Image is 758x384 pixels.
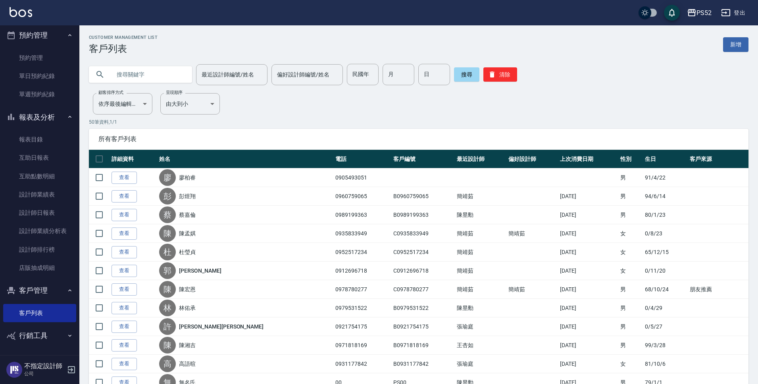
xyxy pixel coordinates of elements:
[159,188,176,204] div: 彭
[179,341,196,349] a: 陳湘吉
[112,209,137,221] a: 查看
[391,262,455,280] td: C0912696718
[93,93,152,115] div: 依序最後編輯時間
[558,150,619,168] th: 上次消費日期
[483,67,517,82] button: 清除
[3,204,76,222] a: 設計師日報表
[688,280,748,299] td: 朋友推薦
[159,206,176,223] div: 蔡
[24,362,65,370] h5: 不指定設計師
[558,317,619,336] td: [DATE]
[179,267,221,275] a: [PERSON_NAME]
[179,174,196,181] a: 廖柏睿
[333,150,391,168] th: 電話
[179,360,196,368] a: 高語暄
[618,187,643,206] td: 男
[455,224,506,243] td: 簡靖茹
[391,150,455,168] th: 客戶編號
[166,90,183,96] label: 呈現順序
[506,280,558,299] td: 簡靖茹
[112,246,137,258] a: 查看
[3,185,76,204] a: 設計師業績表
[179,285,196,293] a: 陳宏恩
[111,64,186,85] input: 搜尋關鍵字
[179,192,196,200] a: 彭煜翔
[3,325,76,346] button: 行銷工具
[643,355,688,373] td: 81/10/6
[643,168,688,187] td: 91/4/22
[558,355,619,373] td: [DATE]
[558,299,619,317] td: [DATE]
[159,244,176,260] div: 杜
[643,206,688,224] td: 80/1/23
[159,225,176,242] div: 陳
[110,150,157,168] th: 詳細資料
[455,280,506,299] td: 簡靖茹
[3,149,76,167] a: 互助日報表
[179,211,196,219] a: 蔡嘉倫
[718,6,748,20] button: 登出
[391,206,455,224] td: B0989199363
[159,262,176,279] div: 郭
[643,317,688,336] td: 0/5/27
[333,299,391,317] td: 0979531522
[618,206,643,224] td: 男
[3,67,76,85] a: 單日預約紀錄
[3,85,76,103] a: 單週預約紀錄
[391,317,455,336] td: B0921754175
[179,323,264,331] a: [PERSON_NAME][PERSON_NAME]
[159,169,176,186] div: 廖
[159,300,176,316] div: 林
[333,224,391,243] td: 0935833949
[558,224,619,243] td: [DATE]
[558,336,619,355] td: [DATE]
[333,262,391,280] td: 0912696718
[333,187,391,206] td: 0960759065
[618,168,643,187] td: 男
[643,262,688,280] td: 0/11/20
[643,224,688,243] td: 0/8/23
[558,262,619,280] td: [DATE]
[618,280,643,299] td: 男
[159,281,176,298] div: 陳
[112,302,137,314] a: 查看
[157,150,333,168] th: 姓名
[89,118,748,126] p: 50 筆資料, 1 / 1
[159,318,176,335] div: 許
[98,90,123,96] label: 顧客排序方式
[3,241,76,259] a: 設計師排行榜
[333,336,391,355] td: 0971818169
[160,93,220,115] div: 由大到小
[558,206,619,224] td: [DATE]
[455,355,506,373] td: 張瑜庭
[455,243,506,262] td: 簡靖茹
[391,243,455,262] td: C0952517234
[179,229,196,237] a: 陳孟娸
[643,280,688,299] td: 68/10/24
[3,49,76,67] a: 預約管理
[6,362,22,378] img: Person
[391,299,455,317] td: B0979531522
[391,224,455,243] td: C0935833949
[112,321,137,333] a: 查看
[664,5,680,21] button: save
[333,355,391,373] td: 0931177842
[3,222,76,240] a: 設計師業績分析表
[159,355,176,372] div: 高
[333,168,391,187] td: 0905493051
[3,25,76,46] button: 預約管理
[333,206,391,224] td: 0989199363
[506,150,558,168] th: 偏好設計師
[112,283,137,296] a: 查看
[112,265,137,277] a: 查看
[89,43,158,54] h3: 客戶列表
[506,224,558,243] td: 簡靖茹
[3,259,76,277] a: 店販抽成明細
[391,187,455,206] td: B0960759065
[179,304,196,312] a: 林佑承
[112,227,137,240] a: 查看
[455,336,506,355] td: 王杏如
[3,107,76,128] button: 報表及分析
[558,187,619,206] td: [DATE]
[24,370,65,377] p: 公司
